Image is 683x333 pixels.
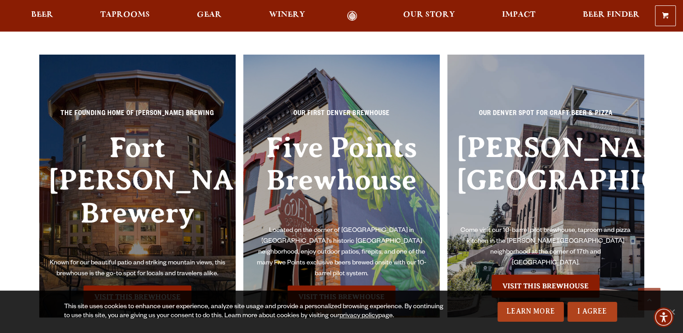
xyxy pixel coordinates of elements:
[496,11,541,21] a: Impact
[94,11,156,21] a: Taprooms
[456,131,635,226] h3: [PERSON_NAME][GEOGRAPHIC_DATA]
[638,288,660,310] a: Scroll to top
[654,307,674,327] div: Accessibility Menu
[456,109,635,125] p: Our Denver spot for craft beer & pizza
[191,11,228,21] a: Gear
[335,11,369,21] a: Odell Home
[84,286,191,308] a: Visit the Fort Collin's Brewery & Taproom
[252,226,431,280] p: Located on the corner of [GEOGRAPHIC_DATA] in [GEOGRAPHIC_DATA]’s historic [GEOGRAPHIC_DATA] neig...
[48,131,227,258] h3: Fort [PERSON_NAME] Brewery
[502,11,535,18] span: Impact
[403,11,455,18] span: Our Story
[567,302,617,322] a: I Agree
[31,11,53,18] span: Beer
[288,286,395,308] a: Visit the Five Points Brewhouse
[100,11,150,18] span: Taprooms
[252,131,431,226] h3: Five Points Brewhouse
[197,11,222,18] span: Gear
[397,11,461,21] a: Our Story
[576,11,645,21] a: Beer Finder
[456,226,635,269] p: Come visit our 10-barrel pilot brewhouse, taproom and pizza kitchen in the [PERSON_NAME][GEOGRAPH...
[48,258,227,280] p: Known for our beautiful patio and striking mountain views, this brewhouse is the go-to spot for l...
[25,11,59,21] a: Beer
[497,302,564,322] a: Learn More
[48,109,227,125] p: The Founding Home of [PERSON_NAME] Brewing
[492,275,599,297] a: Visit the Sloan’s Lake Brewhouse
[269,11,305,18] span: Winery
[263,11,311,21] a: Winery
[339,313,378,320] a: privacy policy
[252,109,431,125] p: Our First Denver Brewhouse
[64,303,447,321] div: This site uses cookies to enhance user experience, analyze site usage and provide a personalized ...
[582,11,639,18] span: Beer Finder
